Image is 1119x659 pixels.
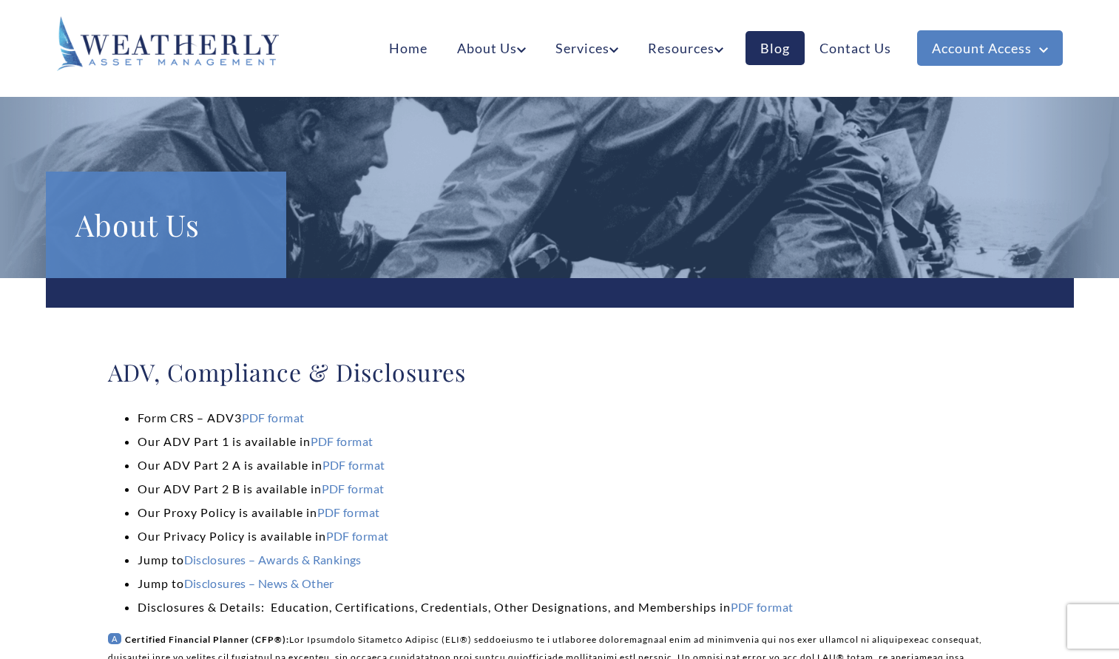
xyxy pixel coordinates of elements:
[442,31,541,65] a: About Us
[108,633,121,644] span: A
[184,552,362,567] a: Disclosures – Awards & Rankings
[326,529,389,543] a: PDF format
[374,31,442,65] a: Home
[138,548,1012,572] li: Jump to
[633,31,738,65] a: Resources
[138,572,1012,595] li: Jump to
[138,595,1012,619] li: Disclosures & Details: Education, Certifications, Credentials, Other Designations, and Membership...
[805,31,906,65] a: Contact Us
[746,31,805,65] a: Blog
[138,477,1012,501] li: Our ADV Part 2 B is available in
[311,434,373,448] a: PDF format
[138,524,1012,548] li: Our Privacy Policy is available in
[57,16,279,71] img: Weatherly
[541,31,633,65] a: Services
[731,600,794,614] a: PDF format
[75,201,257,249] h1: About Us
[322,481,385,496] a: PDF format
[138,430,1012,453] li: Our ADV Part 1 is available in
[138,406,1012,430] li: Form CRS – ADV3
[917,30,1063,66] a: Account Access
[317,505,380,519] a: PDF format
[138,501,1012,524] li: Our Proxy Policy is available in
[322,458,385,472] a: PDF format
[108,357,1012,387] h2: ADV, Compliance & Disclosures
[138,453,1012,477] li: ​Our ADV Part 2 A is available in
[125,634,289,645] span: Certified Financial Planner (CFP®):
[242,410,305,425] a: PDF format
[184,576,334,590] a: Disclosures – News & Other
